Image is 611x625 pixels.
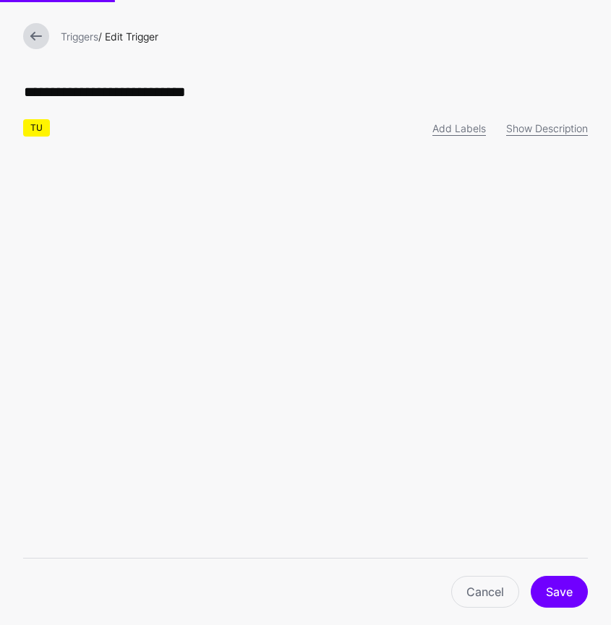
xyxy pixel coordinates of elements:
span: TU [23,119,50,137]
a: Triggers [61,30,98,43]
a: Show Description [506,122,588,134]
div: / Edit Trigger [55,29,594,44]
a: Add Labels [432,122,486,134]
a: Cancel [451,576,519,608]
button: Save [531,576,588,608]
